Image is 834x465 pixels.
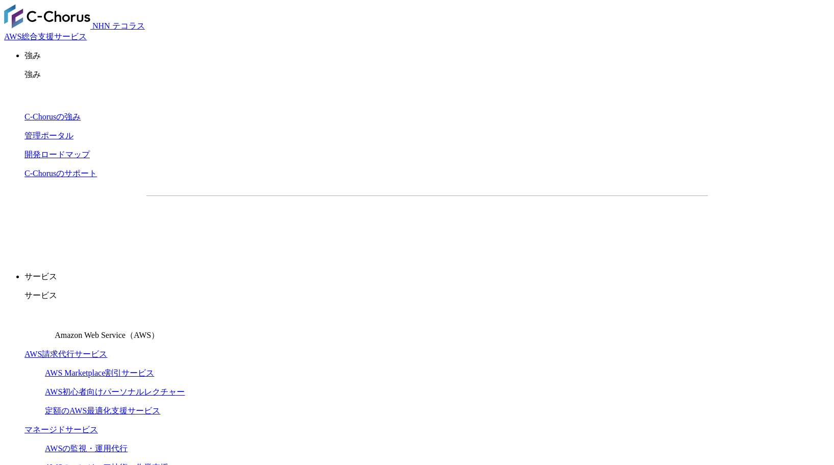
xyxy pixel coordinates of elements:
img: 矢印 [580,223,588,227]
a: AWS Marketplace割引サービス [45,369,154,377]
a: 開発ロードマップ [24,150,90,159]
a: AWS総合支援サービス C-Chorus NHN テコラスAWS総合支援サービス [4,21,145,41]
a: AWSの監視・運用代行 [45,444,128,453]
img: Amazon Web Service（AWS） [24,309,53,338]
span: Amazon Web Service（AWS） [55,331,159,339]
p: サービス [24,272,830,282]
p: 強み [24,69,830,80]
a: AWS初心者向けパーソナルレクチャー [45,387,185,396]
a: 定額のAWS最適化支援サービス [45,406,160,415]
a: C-Chorusの強み [24,112,81,121]
a: 資料を請求する [258,212,422,238]
a: C-Chorusのサポート [24,169,97,178]
a: まずは相談する [432,212,597,238]
img: 矢印 [405,223,413,227]
a: 管理ポータル [24,131,73,140]
p: 強み [24,51,830,61]
a: マネージドサービス [24,425,98,434]
img: AWS総合支援サービス C-Chorus [4,4,90,29]
a: AWS請求代行サービス [24,350,107,358]
p: サービス [24,290,830,301]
